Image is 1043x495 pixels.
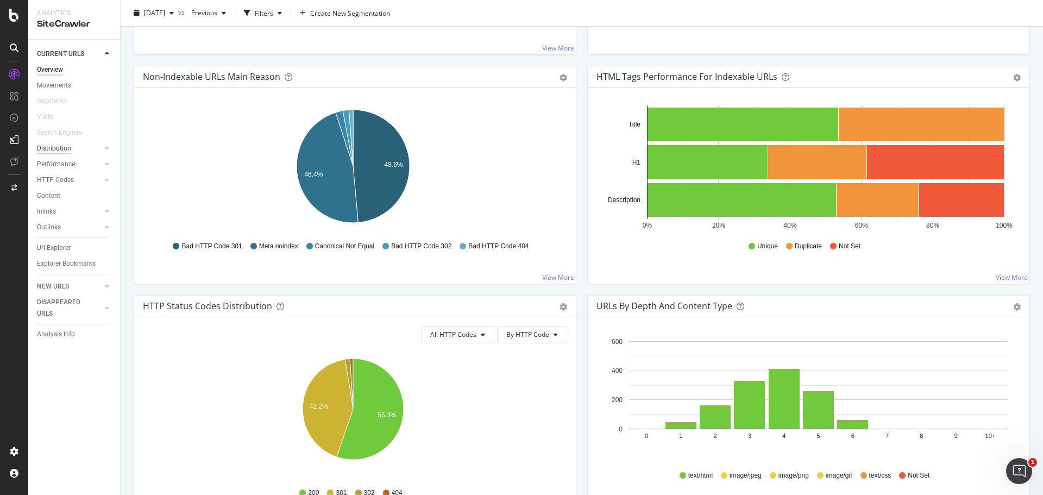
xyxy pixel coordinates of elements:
text: 9 [954,433,958,439]
div: Filters [255,8,273,17]
div: Analytics [37,9,111,18]
a: HTTP Codes [37,174,102,186]
div: Visits [37,111,53,123]
text: Description [608,196,640,204]
a: Url Explorer [37,242,112,254]
span: text/html [688,471,713,480]
span: image/gif [826,471,852,480]
text: 20% [712,222,725,229]
text: 3 [748,433,751,439]
a: Segments [37,96,77,107]
span: text/css [869,471,891,480]
a: Content [37,190,112,202]
div: gear [560,74,567,82]
span: vs [178,7,187,16]
span: Meta noindex [259,242,298,251]
button: Previous [187,4,230,22]
span: Bad HTTP Code 302 [391,242,451,251]
a: Analysis Info [37,329,112,340]
svg: A chart. [596,105,1017,231]
text: 100% [996,222,1013,229]
text: Title [629,121,641,128]
span: Unique [757,242,778,251]
text: 55.3% [378,411,396,419]
span: image/jpeg [730,471,762,480]
text: 4 [782,433,786,439]
a: Visits [37,111,64,123]
span: All HTTP Codes [430,330,476,339]
button: [DATE] [129,4,178,22]
span: 1 [1028,458,1037,467]
a: Distribution [37,143,102,154]
div: DISAPPEARED URLS [37,297,92,319]
div: HTTP Codes [37,174,74,186]
text: 7 [885,433,889,439]
svg: A chart. [596,335,1017,461]
span: Previous [187,8,217,17]
div: CURRENT URLS [37,48,84,60]
a: View More [542,43,574,53]
span: Not Set [839,242,860,251]
div: Explorer Bookmarks [37,258,96,270]
svg: A chart. [143,352,563,478]
span: Canonical Not Equal [315,242,374,251]
div: gear [1013,74,1021,82]
text: 5 [816,433,820,439]
span: Bad HTTP Code 301 [181,242,242,251]
span: By HTTP Code [506,330,549,339]
div: Segments [37,96,66,107]
a: Explorer Bookmarks [37,258,112,270]
text: 600 [612,338,623,346]
a: Overview [37,64,112,76]
div: gear [560,303,567,311]
a: Movements [37,80,112,91]
button: By HTTP Code [497,326,567,343]
div: Movements [37,80,71,91]
text: 46.4% [304,171,323,178]
div: gear [1013,303,1021,311]
iframe: Intercom live chat [1006,458,1032,484]
span: Duplicate [795,242,822,251]
div: Performance [37,159,75,170]
text: 400 [612,367,623,374]
div: HTTP Status Codes Distribution [143,300,272,311]
text: 1 [679,433,682,439]
a: View More [996,273,1028,282]
text: 10+ [985,433,996,439]
text: 0% [643,222,652,229]
div: Inlinks [37,206,56,217]
div: Url Explorer [37,242,71,254]
div: Non-Indexable URLs Main Reason [143,71,280,82]
span: Create New Segmentation [310,8,390,17]
a: Search Engines [37,127,93,139]
button: Create New Segmentation [296,4,394,22]
text: 48.6% [385,161,403,168]
text: 8 [920,433,923,439]
text: 0 [619,425,623,433]
text: 42.2% [310,403,328,410]
text: 0 [645,433,648,439]
text: 40% [783,222,796,229]
div: Outlinks [37,222,61,233]
div: URLs by Depth and Content Type [596,300,732,311]
div: NEW URLS [37,281,69,292]
text: H1 [632,159,641,166]
div: SiteCrawler [37,18,111,30]
span: image/png [778,471,809,480]
a: DISAPPEARED URLS [37,297,102,319]
a: CURRENT URLS [37,48,102,60]
span: Not Set [908,471,929,480]
text: 6 [851,433,854,439]
div: Distribution [37,143,71,154]
span: Bad HTTP Code 404 [468,242,529,251]
button: All HTTP Codes [421,326,494,343]
a: Performance [37,159,102,170]
text: 2 [714,433,717,439]
div: Content [37,190,60,202]
span: 2025 Oct. 2nd [144,8,165,17]
svg: A chart. [143,105,563,231]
